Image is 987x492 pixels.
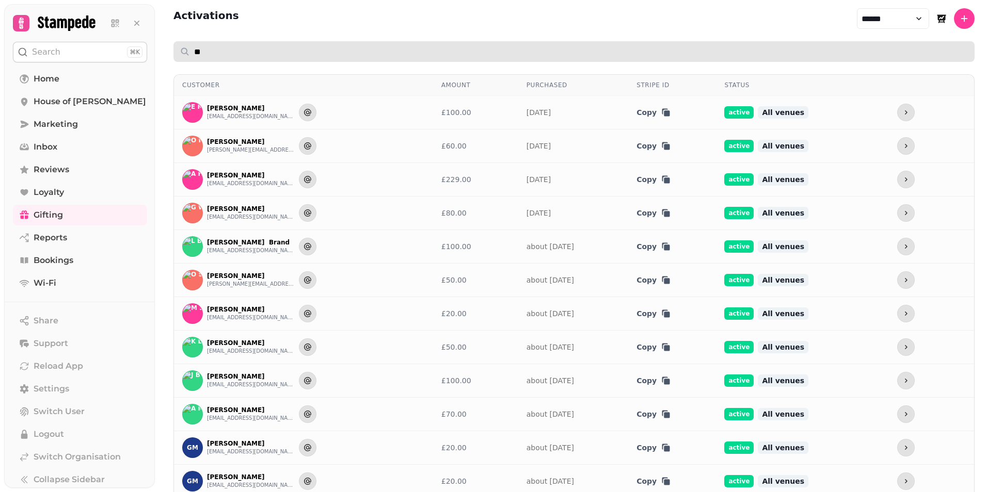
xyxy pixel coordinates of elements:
span: GM [187,478,198,485]
div: ⌘K [127,46,142,58]
span: Reviews [34,163,69,176]
span: All venues [758,207,808,219]
img: O M [183,136,202,156]
a: House of [PERSON_NAME] [13,91,147,112]
button: more [897,137,915,155]
p: [PERSON_NAME] Brand [207,238,295,247]
span: All venues [758,106,808,119]
div: £100.00 [441,241,510,252]
a: about [DATE] [527,343,574,351]
button: Copy [636,107,671,118]
a: about [DATE] [527,477,574,485]
a: Loyalty [13,182,147,203]
a: Gifting [13,205,147,225]
img: G W [183,203,202,223]
span: Loyalty [34,186,64,199]
span: active [724,207,754,219]
button: Share [13,310,147,331]
span: Collapse Sidebar [34,473,105,486]
button: Send to [299,372,316,389]
button: Collapse Sidebar [13,469,147,490]
p: [PERSON_NAME] [207,305,295,314]
span: active [724,307,754,320]
span: Wi-Fi [34,277,56,289]
button: more [897,104,915,121]
a: about [DATE] [527,309,574,318]
a: Settings [13,379,147,399]
button: Copy [636,375,671,386]
button: more [897,372,915,389]
span: All venues [758,274,808,286]
a: Switch Organisation [13,447,147,467]
span: All venues [758,307,808,320]
span: Settings [34,383,69,395]
button: more [897,171,915,188]
img: J B [183,371,202,390]
span: Reload App [34,360,83,372]
button: Copy [636,442,671,453]
a: Home [13,69,147,89]
a: Inbox [13,137,147,157]
span: active [724,475,754,487]
span: All venues [758,408,808,420]
span: active [724,240,754,253]
button: more [897,305,915,322]
span: active [724,441,754,454]
a: about [DATE] [527,376,574,385]
p: [PERSON_NAME] [207,339,295,347]
img: K L [183,337,202,357]
p: [PERSON_NAME] [207,272,295,280]
span: active [724,140,754,152]
button: Support [13,333,147,354]
div: £20.00 [441,476,510,486]
button: Copy [636,208,671,218]
a: Reports [13,227,147,248]
p: Search [32,46,60,58]
span: All venues [758,240,808,253]
span: Inbox [34,141,57,153]
a: Reviews [13,159,147,180]
a: [DATE] [527,108,551,117]
span: Bookings [34,254,73,267]
button: more [897,405,915,423]
button: Copy [636,308,671,319]
span: active [724,106,754,119]
button: [EMAIL_ADDRESS][DOMAIN_NAME] [207,247,295,255]
div: £20.00 [441,442,510,453]
button: Copy [636,342,671,352]
button: Send to [299,271,316,289]
button: more [897,338,915,356]
button: [EMAIL_ADDRESS][DOMAIN_NAME] [207,381,295,389]
div: £229.00 [441,174,510,185]
a: about [DATE] [527,276,574,284]
span: Share [34,315,58,327]
button: Switch User [13,401,147,422]
span: All venues [758,475,808,487]
p: [PERSON_NAME] [207,473,295,481]
p: [PERSON_NAME] [207,372,295,381]
button: Send to [299,305,316,322]
img: L B [183,237,202,256]
span: active [724,408,754,420]
p: [PERSON_NAME] [207,205,295,213]
span: active [724,274,754,286]
button: Copy [636,241,671,252]
button: Send to [299,405,316,423]
button: Send to [299,137,316,155]
a: [DATE] [527,175,551,184]
button: Copy [636,409,671,419]
button: Reload App [13,356,147,376]
button: [EMAIL_ADDRESS][DOMAIN_NAME] [207,414,295,422]
button: Send to [299,104,316,121]
div: Stripe ID [636,81,708,89]
div: Customer [182,81,425,89]
p: [PERSON_NAME] [207,406,295,414]
button: [EMAIL_ADDRESS][DOMAIN_NAME] [207,314,295,322]
span: active [724,173,754,186]
span: Reports [34,232,67,244]
p: [PERSON_NAME] [207,439,295,448]
p: [PERSON_NAME] [207,171,295,179]
button: Send to [299,338,316,356]
span: Logout [34,428,64,440]
span: active [724,374,754,387]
